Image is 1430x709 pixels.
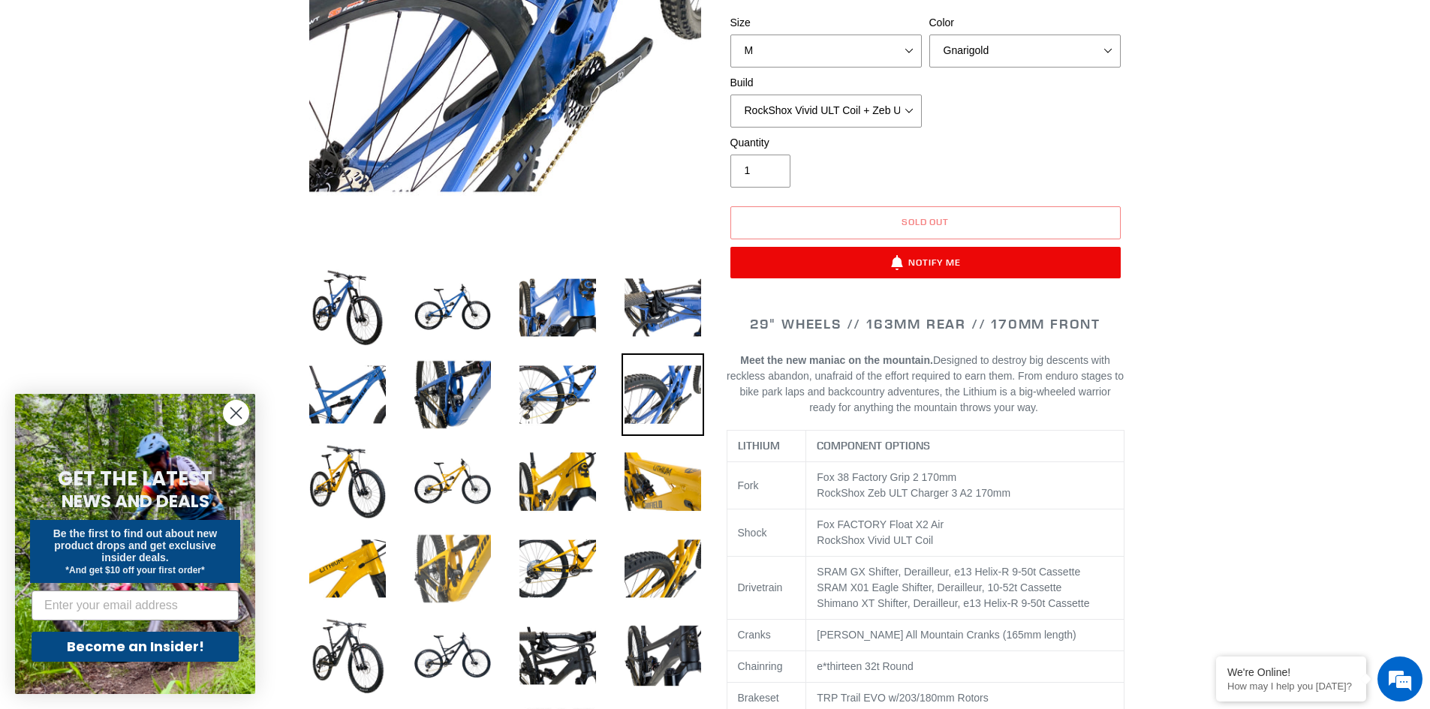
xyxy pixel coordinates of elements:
img: Load image into Gallery viewer, LITHIUM - Complete Bike [306,614,389,697]
td: Chainring [727,651,806,683]
img: Load image into Gallery viewer, LITHIUM - Complete Bike [622,353,704,436]
th: COMPONENT OPTIONS [806,431,1124,462]
img: Load image into Gallery viewer, LITHIUM - Complete Bike [411,614,494,697]
textarea: Type your message and hit 'Enter' [8,410,286,462]
span: GET THE LATEST [58,465,212,492]
img: Load image into Gallery viewer, LITHIUM - Complete Bike [516,440,599,523]
img: Load image into Gallery viewer, LITHIUM - Complete Bike [411,266,494,349]
img: Load image into Gallery viewer, LITHIUM - Complete Bike [411,353,494,436]
p: How may I help you today? [1227,680,1355,692]
span: Zeb ULT Charger 3 A2 170 [868,487,993,499]
td: [PERSON_NAME] All Mountain Cranks (165mm length) [806,620,1124,651]
img: Load image into Gallery viewer, LITHIUM - Complete Bike [306,440,389,523]
span: From enduro stages to bike park laps and backcountry adventures, the Lithium is a big-wheeled war... [739,370,1124,413]
span: We're online! [87,189,207,341]
span: NEWS AND DEALS [62,489,209,513]
img: Load image into Gallery viewer, LITHIUM - Complete Bike [411,440,494,523]
td: Shock [727,509,806,557]
div: We're Online! [1227,666,1355,678]
img: Load image into Gallery viewer, LITHIUM - Complete Bike [516,353,599,436]
img: Load image into Gallery viewer, LITHIUM - Complete Bike [622,614,704,697]
span: *And get $10 off your first order* [65,565,204,575]
div: Chat with us now [101,84,275,104]
img: Load image into Gallery viewer, LITHIUM - Complete Bike [306,527,389,610]
img: Load image into Gallery viewer, LITHIUM - Complete Bike [306,266,389,349]
img: Load image into Gallery viewer, LITHIUM - Complete Bike [516,266,599,349]
td: e*thirteen 32t Round [806,651,1124,683]
img: Load image into Gallery viewer, LITHIUM - Complete Bike [622,527,704,610]
span: Be the first to find out about new product drops and get exclusive insider deals. [53,527,218,563]
button: Sold out [730,206,1121,239]
th: LITHIUM [727,431,806,462]
button: Close dialog [223,400,249,426]
button: Notify Me [730,247,1121,278]
span: Designed to destroy big descents with reckless abandon, unafraid of the effort required to earn t... [727,354,1124,413]
button: Become an Insider! [32,632,239,662]
img: Load image into Gallery viewer, LITHIUM - Complete Bike [516,527,599,610]
label: Quantity [730,135,922,151]
div: Navigation go back [17,83,39,105]
span: . [1035,401,1038,413]
label: Build [730,75,922,91]
td: Fork [727,462,806,509]
td: Drivetrain [727,557,806,620]
img: Load image into Gallery viewer, LITHIUM - Complete Bike [516,614,599,697]
img: Load image into Gallery viewer, LITHIUM - Complete Bike [411,527,494,610]
img: d_696896380_company_1647369064580_696896380 [48,75,86,113]
td: Cranks [727,620,806,651]
img: Load image into Gallery viewer, LITHIUM - Complete Bike [622,440,704,523]
td: RockShox mm [806,462,1124,509]
input: Enter your email address [32,590,239,620]
div: Minimize live chat window [246,8,282,44]
td: Fox FACTORY Float X2 Air RockShox Vivid ULT Coil [806,509,1124,557]
img: Load image into Gallery viewer, LITHIUM - Complete Bike [306,353,389,436]
label: Size [730,15,922,31]
label: Color [929,15,1121,31]
span: Fox 38 Factory Grip 2 170mm [817,471,956,483]
img: Load image into Gallery viewer, LITHIUM - Complete Bike [622,266,704,349]
b: Meet the new maniac on the mountain. [740,354,933,366]
td: SRAM GX Shifter, Derailleur, e13 Helix-R 9-50t Cassette SRAM X01 Eagle Shifter, Derailleur, 10-52... [806,557,1124,620]
span: 29" WHEELS // 163mm REAR // 170mm FRONT [750,315,1100,332]
span: Sold out [902,216,950,227]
